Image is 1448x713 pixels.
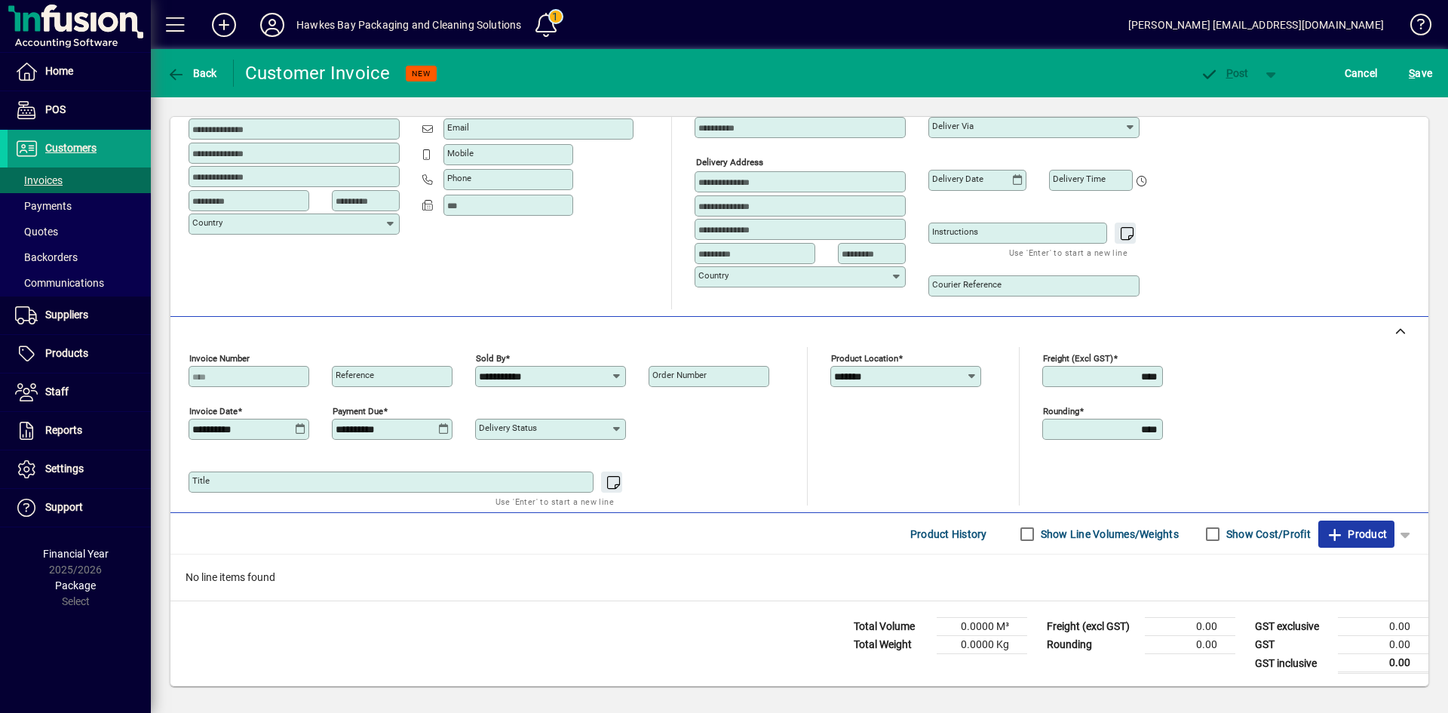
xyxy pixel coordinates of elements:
span: Financial Year [43,548,109,560]
button: Profile [248,11,296,38]
td: 0.0000 M³ [937,618,1027,636]
mat-label: Product location [831,353,898,364]
span: Back [167,67,217,79]
td: 0.00 [1338,654,1428,673]
mat-label: Rounding [1043,406,1079,416]
a: Suppliers [8,297,151,334]
span: Support [45,501,83,513]
span: ave [1409,61,1432,85]
mat-label: Invoice number [189,353,250,364]
td: GST [1247,636,1338,654]
button: Cancel [1341,60,1382,87]
a: Quotes [8,219,151,244]
div: Hawkes Bay Packaging and Cleaning Solutions [296,13,522,37]
button: Add [200,11,248,38]
span: Reports [45,424,82,436]
td: GST exclusive [1247,618,1338,636]
span: Product History [910,522,987,546]
span: Customers [45,142,97,154]
span: Staff [45,386,69,398]
span: Product [1326,522,1387,546]
mat-label: Mobile [447,148,474,158]
mat-label: Country [192,217,222,228]
span: Invoices [15,174,63,186]
a: Support [8,489,151,527]
span: Package [55,579,96,592]
mat-label: Courier Reference [932,279,1002,290]
span: POS [45,103,66,115]
a: Payments [8,193,151,219]
td: Rounding [1039,636,1145,654]
span: ost [1200,67,1249,79]
div: [PERSON_NAME] [EMAIL_ADDRESS][DOMAIN_NAME] [1128,13,1384,37]
mat-label: Delivery status [479,423,537,433]
div: No line items found [170,555,1428,601]
td: 0.00 [1338,618,1428,636]
mat-label: Payment due [333,406,383,416]
span: Payments [15,200,72,212]
mat-label: Delivery time [1053,174,1106,184]
button: Copy to Delivery address [379,93,403,117]
mat-label: Deliver via [932,121,974,131]
span: Cancel [1345,61,1378,85]
a: POS [8,91,151,129]
app-page-header-button: Back [151,60,234,87]
span: P [1226,67,1233,79]
span: Suppliers [45,309,88,321]
a: Reports [8,412,151,450]
td: Freight (excl GST) [1039,618,1145,636]
label: Show Line Volumes/Weights [1038,527,1179,542]
button: Back [163,60,221,87]
mat-label: Instructions [932,226,978,237]
button: Product [1318,521,1394,548]
button: Save [1405,60,1436,87]
span: S [1409,67,1415,79]
td: Total Volume [846,618,937,636]
button: Product History [904,521,993,548]
td: 0.00 [1145,618,1235,636]
span: Communications [15,277,104,289]
span: Quotes [15,226,58,238]
td: GST inclusive [1247,654,1338,673]
mat-label: Title [192,475,210,486]
td: Total Weight [846,636,937,654]
a: Knowledge Base [1399,3,1429,52]
button: Post [1192,60,1256,87]
span: Backorders [15,251,78,263]
mat-label: Sold by [476,353,505,364]
td: 0.0000 Kg [937,636,1027,654]
mat-label: Phone [447,173,471,183]
label: Show Cost/Profit [1223,527,1311,542]
span: NEW [412,69,431,78]
mat-hint: Use 'Enter' to start a new line [495,493,614,510]
td: 0.00 [1145,636,1235,654]
mat-label: Reference [336,370,374,380]
a: Backorders [8,244,151,270]
mat-label: Country [698,270,729,281]
mat-hint: Use 'Enter' to start a new line [1009,244,1127,261]
a: Staff [8,373,151,411]
mat-label: Invoice date [189,406,238,416]
mat-label: Freight (excl GST) [1043,353,1113,364]
span: Settings [45,463,84,475]
a: Home [8,53,151,91]
div: Customer Invoice [245,61,391,85]
mat-label: Email [447,122,469,133]
td: 0.00 [1338,636,1428,654]
span: Home [45,65,73,77]
a: Invoices [8,167,151,193]
mat-label: Order number [652,370,707,380]
a: Communications [8,270,151,296]
a: Settings [8,450,151,488]
mat-label: Delivery date [932,174,983,184]
span: Products [45,347,88,359]
a: Products [8,335,151,373]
